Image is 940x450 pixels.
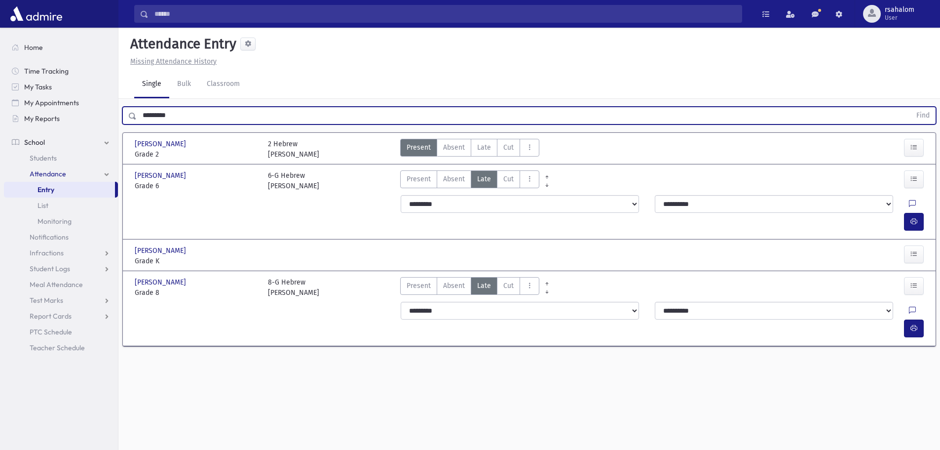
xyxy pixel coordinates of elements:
[885,14,914,22] span: User
[4,198,118,213] a: List
[400,277,539,298] div: AttTypes
[477,281,491,291] span: Late
[24,138,45,147] span: School
[30,233,69,242] span: Notifications
[4,229,118,245] a: Notifications
[268,277,319,298] div: 8-G Hebrew [PERSON_NAME]
[135,149,258,160] span: Grade 2
[24,43,43,52] span: Home
[885,6,914,14] span: rsahalom
[4,182,115,198] a: Entry
[169,71,199,98] a: Bulk
[4,95,118,111] a: My Appointments
[134,71,169,98] a: Single
[4,150,118,166] a: Students
[30,248,64,257] span: Infractions
[407,281,431,291] span: Present
[38,185,54,194] span: Entry
[30,312,72,321] span: Report Cards
[4,261,118,277] a: Student Logs
[30,154,57,163] span: Students
[126,57,217,66] a: Missing Attendance History
[407,174,431,184] span: Present
[30,343,85,352] span: Teacher Schedule
[503,174,514,184] span: Cut
[4,79,118,95] a: My Tasks
[268,139,319,160] div: 2 Hebrew [PERSON_NAME]
[443,281,465,291] span: Absent
[503,142,514,153] span: Cut
[126,36,236,52] h5: Attendance Entry
[30,280,83,289] span: Meal Attendance
[24,82,52,91] span: My Tasks
[4,277,118,292] a: Meal Attendance
[30,264,70,273] span: Student Logs
[4,63,118,79] a: Time Tracking
[443,174,465,184] span: Absent
[135,256,258,266] span: Grade K
[268,170,319,191] div: 6-G Hebrew [PERSON_NAME]
[135,181,258,191] span: Grade 6
[4,308,118,324] a: Report Cards
[4,166,118,182] a: Attendance
[4,40,118,55] a: Home
[30,169,66,178] span: Attendance
[4,292,118,308] a: Test Marks
[30,327,72,336] span: PTC Schedule
[130,57,217,66] u: Missing Attendance History
[135,170,188,181] span: [PERSON_NAME]
[24,98,79,107] span: My Appointments
[407,142,431,153] span: Present
[135,245,188,256] span: [PERSON_NAME]
[400,170,539,191] div: AttTypes
[149,5,742,23] input: Search
[24,114,60,123] span: My Reports
[443,142,465,153] span: Absent
[503,281,514,291] span: Cut
[477,174,491,184] span: Late
[477,142,491,153] span: Late
[135,287,258,298] span: Grade 8
[199,71,248,98] a: Classroom
[30,296,63,305] span: Test Marks
[910,107,936,124] button: Find
[135,277,188,287] span: [PERSON_NAME]
[400,139,539,160] div: AttTypes
[4,340,118,356] a: Teacher Schedule
[38,217,72,226] span: Monitoring
[8,4,65,24] img: AdmirePro
[4,324,118,340] a: PTC Schedule
[38,201,48,210] span: List
[24,67,69,76] span: Time Tracking
[4,134,118,150] a: School
[4,111,118,126] a: My Reports
[135,139,188,149] span: [PERSON_NAME]
[4,245,118,261] a: Infractions
[4,213,118,229] a: Monitoring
